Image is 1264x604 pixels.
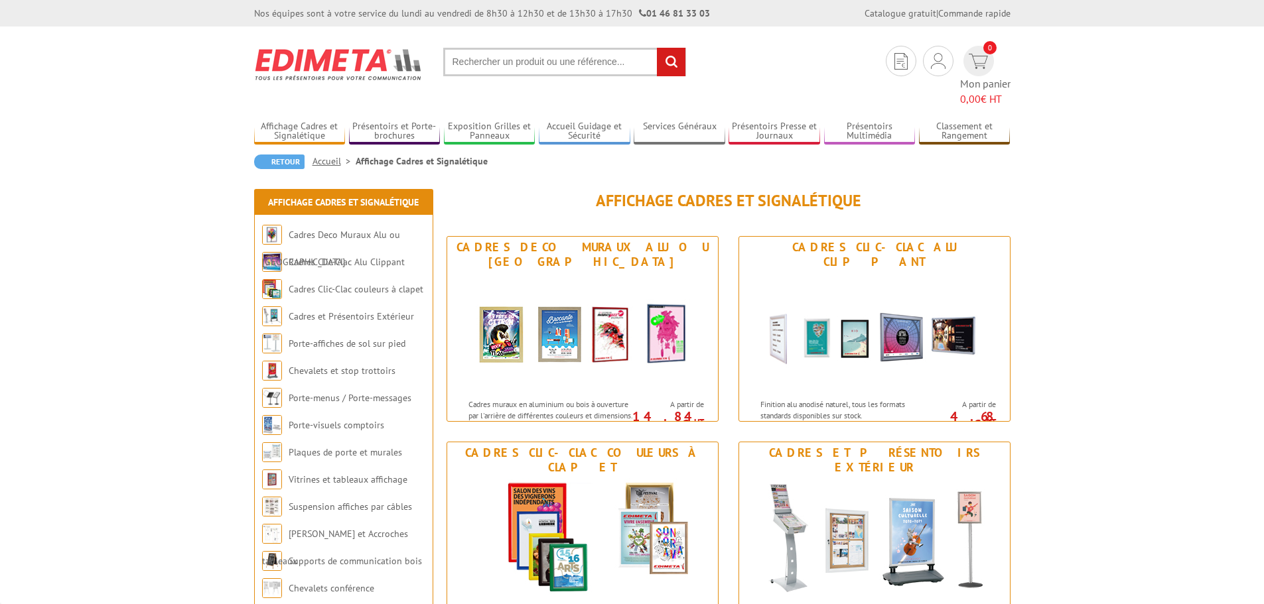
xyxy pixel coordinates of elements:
[694,416,704,428] sup: HT
[752,272,997,392] img: Cadres Clic-Clac Alu Clippant
[960,91,1011,107] span: € HT
[634,121,725,143] a: Services Généraux
[960,92,981,105] span: 0,00
[262,333,282,353] img: Porte-affiches de sol sur pied
[865,7,936,19] a: Catalogue gratuit
[969,54,988,69] img: devis rapide
[254,154,305,169] a: Retour
[289,582,374,594] a: Chevalets conférence
[262,442,282,462] img: Plaques de porte et murales
[289,501,412,513] a: Suspension affiches par câbles
[760,398,925,421] p: Finition alu anodisé naturel, tous les formats standards disponibles sur stock.
[865,7,1011,20] div: |
[254,40,423,89] img: Edimeta
[289,310,414,322] a: Cadres et Présentoirs Extérieur
[289,256,405,268] a: Cadres Clic-Clac Alu Clippant
[254,7,710,20] div: Nos équipes sont à votre service du lundi au vendredi de 8h30 à 12h30 et de 13h30 à 17h30
[742,240,1007,269] div: Cadres Clic-Clac Alu Clippant
[262,388,282,408] img: Porte-menus / Porte-messages
[738,236,1011,422] a: Cadres Clic-Clac Alu Clippant Cadres Clic-Clac Alu Clippant Finition alu anodisé naturel, tous le...
[268,196,419,208] a: Affichage Cadres et Signalétique
[262,279,282,299] img: Cadres Clic-Clac couleurs à clapet
[460,478,705,597] img: Cadres Clic-Clac couleurs à clapet
[468,398,633,444] p: Cadres muraux en aluminium ou bois à ouverture par l'arrière de différentes couleurs et dimension...
[349,121,441,143] a: Présentoirs et Porte-brochures
[262,469,282,489] img: Vitrines et tableaux affichage
[824,121,916,143] a: Présentoirs Multimédia
[729,121,820,143] a: Présentoirs Presse et Journaux
[639,7,710,19] strong: 01 46 81 33 03
[460,272,705,392] img: Cadres Deco Muraux Alu ou Bois
[938,7,1011,19] a: Commande rapide
[451,240,715,269] div: Cadres Deco Muraux Alu ou [GEOGRAPHIC_DATA]
[289,473,407,485] a: Vitrines et tableaux affichage
[444,121,535,143] a: Exposition Grilles et Panneaux
[657,48,685,76] input: rechercher
[289,365,395,377] a: Chevalets et stop trottoirs
[289,446,402,458] a: Plaques de porte et murales
[262,415,282,435] img: Porte-visuels comptoirs
[630,412,704,428] p: 14.84 €
[919,121,1011,143] a: Classement et Rangement
[960,46,1011,107] a: devis rapide 0 Mon panier 0,00€ HT
[986,416,996,428] sup: HT
[289,419,384,431] a: Porte-visuels comptoirs
[254,121,346,143] a: Affichage Cadres et Signalétique
[451,446,715,475] div: Cadres Clic-Clac couleurs à clapet
[443,48,686,76] input: Rechercher un produit ou une référence...
[931,53,946,69] img: devis rapide
[289,337,405,349] a: Porte-affiches de sol sur pied
[636,399,704,410] span: A partir de
[960,76,1011,107] span: Mon panier
[742,446,1007,475] div: Cadres et Présentoirs Extérieur
[928,399,996,410] span: A partir de
[356,154,488,168] li: Affichage Cadres et Signalétique
[983,41,997,54] span: 0
[262,524,282,544] img: Cimaises et Accroches tableaux
[289,283,423,295] a: Cadres Clic-Clac couleurs à clapet
[313,155,356,167] a: Accueil
[922,412,996,428] p: 4.68 €
[262,306,282,326] img: Cadres et Présentoirs Extérieur
[447,236,719,422] a: Cadres Deco Muraux Alu ou [GEOGRAPHIC_DATA] Cadres Deco Muraux Alu ou Bois Cadres muraux en alumi...
[289,555,422,567] a: Supports de communication bois
[262,578,282,598] img: Chevalets conférence
[262,229,400,268] a: Cadres Deco Muraux Alu ou [GEOGRAPHIC_DATA]
[262,361,282,381] img: Chevalets et stop trottoirs
[289,392,411,404] a: Porte-menus / Porte-messages
[262,528,408,567] a: [PERSON_NAME] et Accroches tableaux
[262,497,282,516] img: Suspension affiches par câbles
[894,53,908,70] img: devis rapide
[262,225,282,245] img: Cadres Deco Muraux Alu ou Bois
[752,478,997,597] img: Cadres et Présentoirs Extérieur
[447,192,1011,210] h1: Affichage Cadres et Signalétique
[539,121,630,143] a: Accueil Guidage et Sécurité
